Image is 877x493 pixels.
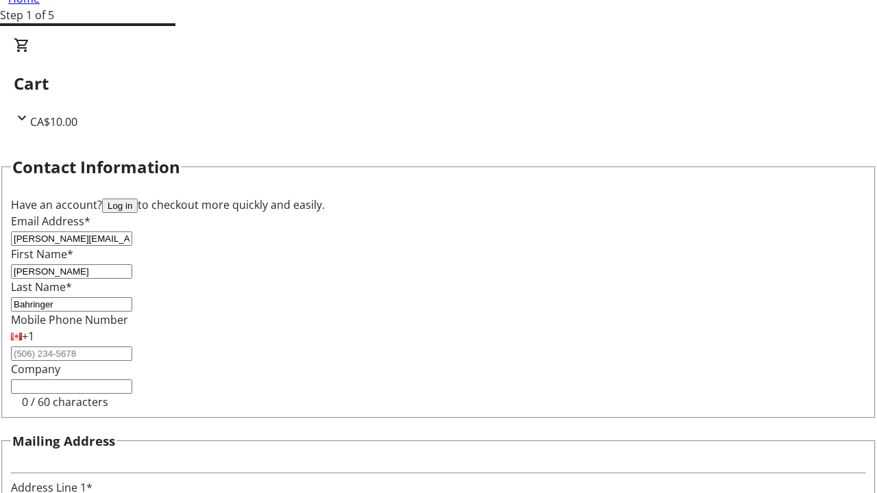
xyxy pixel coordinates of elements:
[11,246,73,262] label: First Name*
[12,431,115,451] h3: Mailing Address
[30,114,77,129] span: CA$10.00
[22,394,108,409] tr-character-limit: 0 / 60 characters
[11,362,60,377] label: Company
[14,37,863,130] div: CartCA$10.00
[14,71,863,96] h2: Cart
[11,214,90,229] label: Email Address*
[11,312,128,327] label: Mobile Phone Number
[11,197,866,213] div: Have an account? to checkout more quickly and easily.
[11,346,132,361] input: (506) 234-5678
[12,155,180,179] h2: Contact Information
[11,279,72,294] label: Last Name*
[102,199,138,213] button: Log in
